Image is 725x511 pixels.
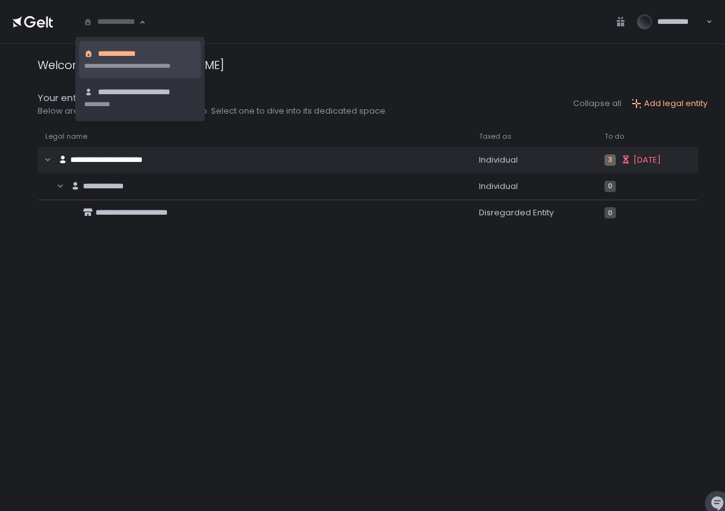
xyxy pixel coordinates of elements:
div: Individual [479,181,589,192]
span: To do [604,132,624,141]
div: Your entities [38,91,387,105]
div: Below are the entities you have access to. Select one to dive into its dedicated space. [38,105,387,117]
span: 0 [604,181,616,192]
input: Search for option [83,16,138,28]
div: Disregarded Entity [479,207,589,218]
div: Search for option [75,9,146,35]
span: Taxed as [479,132,512,141]
span: [DATE] [633,154,661,166]
span: 3 [604,154,616,166]
span: 0 [604,207,616,218]
button: Add legal entity [631,98,707,109]
button: Collapse all [573,98,621,109]
div: Individual [479,154,589,166]
span: Legal name [45,132,87,141]
div: Welcome to Gelt, [PERSON_NAME] [38,56,224,73]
